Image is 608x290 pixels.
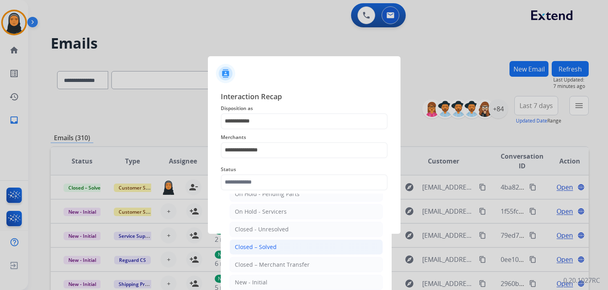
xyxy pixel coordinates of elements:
[221,104,388,113] span: Disposition as
[221,91,388,104] span: Interaction Recap
[235,243,277,251] div: Closed – Solved
[216,64,235,83] img: contactIcon
[235,278,267,286] div: New - Initial
[235,208,287,216] div: On Hold - Servicers
[235,225,289,233] div: Closed - Unresolved
[221,165,388,174] span: Status
[235,261,310,269] div: Closed – Merchant Transfer
[221,133,388,142] span: Merchants
[235,190,300,198] div: On Hold - Pending Parts
[563,276,600,285] p: 0.20.1027RC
